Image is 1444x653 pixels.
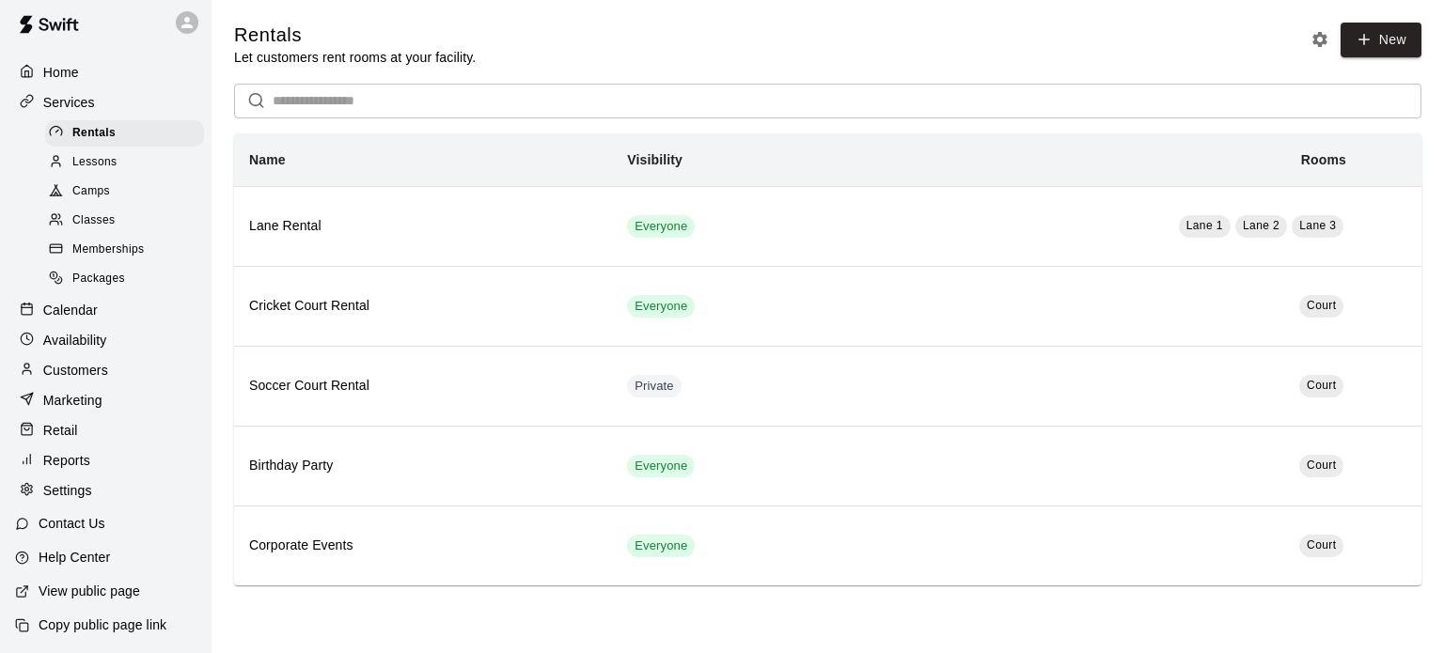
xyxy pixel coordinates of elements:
[45,266,204,292] div: Packages
[45,148,212,177] a: Lessons
[249,536,597,556] h6: Corporate Events
[249,296,597,317] h6: Cricket Court Rental
[1307,299,1336,312] span: Court
[45,178,212,207] a: Camps
[1341,23,1421,57] a: New
[43,93,95,112] p: Services
[15,416,196,444] a: Retail
[249,152,286,167] b: Name
[43,301,98,319] p: Calendar
[1186,219,1223,232] span: Lane 1
[1307,459,1336,472] span: Court
[249,376,597,396] h6: Soccer Court Rental
[234,23,476,48] h5: Rentals
[43,361,108,380] p: Customers
[15,356,196,384] a: Customers
[627,375,682,397] div: This service is hidden, and can only be accessed via a direct link
[1299,219,1336,232] span: Lane 3
[1301,152,1346,167] b: Rooms
[1307,379,1336,392] span: Court
[72,153,118,172] span: Lessons
[45,236,212,265] a: Memberships
[15,326,196,354] a: Availability
[15,296,196,324] a: Calendar
[15,446,196,474] a: Reports
[1243,219,1279,232] span: Lane 2
[627,218,695,236] span: Everyone
[39,514,105,533] p: Contact Us
[72,211,115,230] span: Classes
[15,476,196,505] a: Settings
[627,378,682,396] span: Private
[627,215,695,238] div: This service is visible to all of your customers
[45,179,204,205] div: Camps
[15,386,196,414] a: Marketing
[72,124,116,143] span: Rentals
[72,270,125,288] span: Packages
[627,455,695,477] div: This service is visible to all of your customers
[43,63,79,82] p: Home
[43,481,92,500] p: Settings
[72,241,144,259] span: Memberships
[249,216,597,237] h6: Lane Rental
[45,265,212,294] a: Packages
[234,133,1421,585] table: simple table
[45,149,204,176] div: Lessons
[627,152,683,167] b: Visibility
[45,120,204,147] div: Rentals
[39,615,166,634] p: Copy public page link
[627,535,695,557] div: This service is visible to all of your customers
[627,295,695,318] div: This service is visible to all of your customers
[45,208,204,234] div: Classes
[627,458,695,475] span: Everyone
[249,456,597,476] h6: Birthday Party
[627,298,695,316] span: Everyone
[45,237,204,263] div: Memberships
[72,182,110,201] span: Camps
[43,331,107,350] p: Availability
[43,451,90,470] p: Reports
[43,421,78,440] p: Retail
[43,391,102,410] p: Marketing
[1307,538,1336,552] span: Court
[627,537,695,555] span: Everyone
[15,88,196,117] a: Services
[45,207,212,236] a: Classes
[45,118,212,148] a: Rentals
[39,548,110,567] p: Help Center
[234,48,476,67] p: Let customers rent rooms at your facility.
[15,58,196,86] a: Home
[1306,25,1334,54] button: Rental settings
[39,582,140,600] p: View public page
